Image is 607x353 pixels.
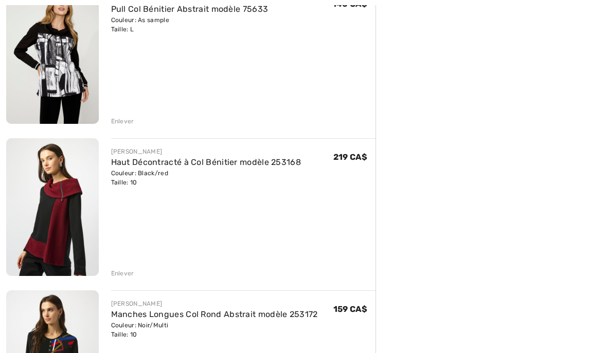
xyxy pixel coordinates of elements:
[111,15,269,34] div: Couleur: As sample Taille: L
[111,157,301,167] a: Haut Décontracté à Col Bénitier modèle 253168
[111,4,269,14] a: Pull Col Bénitier Abstrait modèle 75633
[111,269,134,278] div: Enlever
[111,169,301,187] div: Couleur: Black/red Taille: 10
[333,152,367,162] span: 219 CA$
[6,138,99,276] img: Haut Décontracté à Col Bénitier modèle 253168
[111,147,301,156] div: [PERSON_NAME]
[333,304,367,314] span: 159 CA$
[111,321,318,339] div: Couleur: Noir/Multi Taille: 10
[111,117,134,126] div: Enlever
[111,299,318,308] div: [PERSON_NAME]
[111,309,318,319] a: Manches Longues Col Rond Abstrait modèle 253172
